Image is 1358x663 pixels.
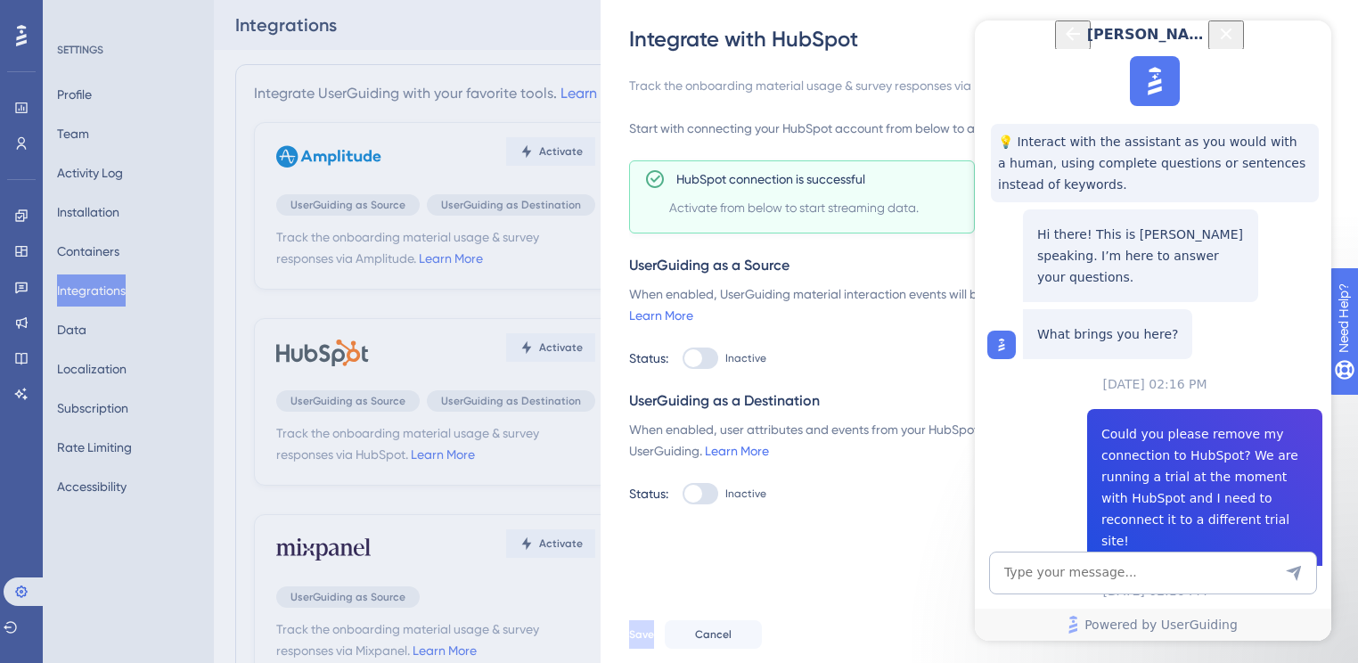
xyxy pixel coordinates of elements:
[629,348,668,369] div: Status:
[36,37,139,58] img: logo
[695,627,732,642] span: Cancel
[629,308,693,323] a: Learn More
[629,283,1155,326] div: When enabled, UserGuiding material interaction events will be streamed into HubSpot.
[629,627,654,642] span: Save
[629,483,668,504] div: Status:
[79,299,128,318] div: Diênifer
[132,299,182,318] div: • [DATE]
[78,69,307,85] p: Message from Diênifer, sent 1w ago
[27,37,330,96] div: message notification from Diênifer, 1w ago. 🤗
[18,342,339,391] div: Send us a message
[629,255,1319,276] div: UserGuiding as a Source
[79,282,94,297] span: 🤗
[37,282,72,317] img: Profile image for Diênifer
[242,29,278,64] img: Profile image for Simay
[40,53,69,82] img: Profile image for Diênifer
[175,29,210,64] img: Profile image for Kemal
[676,168,865,190] span: HubSpot connection is successful
[37,255,320,274] div: Recent message
[37,357,298,376] div: Send us a message
[69,601,109,613] span: Home
[629,390,1319,412] div: UserGuiding as a Destination
[42,4,111,26] span: Need Help?
[725,351,766,365] span: Inactive
[629,118,1319,139] div: Start with connecting your HubSpot account from below to activate this integration.
[629,419,1155,462] div: When enabled, user attributes and events from your HubSpot account will be streamed into UserGuid...
[629,25,1333,53] div: Integrate with HubSpot
[36,187,321,217] p: How can we help?
[36,127,321,187] p: Hi [PERSON_NAME]! 👋 🌊
[18,240,339,333] div: Recent messageProfile image for Diênifer🤗Diênifer•[DATE]
[705,444,769,458] a: Learn More
[725,487,766,501] span: Inactive
[237,601,299,613] span: Messages
[669,197,967,218] span: Activate from below to start streaming data.
[19,266,338,332] div: Profile image for Diênifer🤗Diênifer•[DATE]
[629,620,654,649] button: Save
[307,29,339,61] div: Close
[209,29,244,64] img: Profile image for Diênifer
[665,620,762,649] button: Cancel
[975,20,1331,641] iframe: UserGuiding AI Assistant
[629,75,1319,96] div: Track the onboarding material usage & survey responses via HubSpot.
[178,556,356,627] button: Messages
[78,51,307,69] p: 🤗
